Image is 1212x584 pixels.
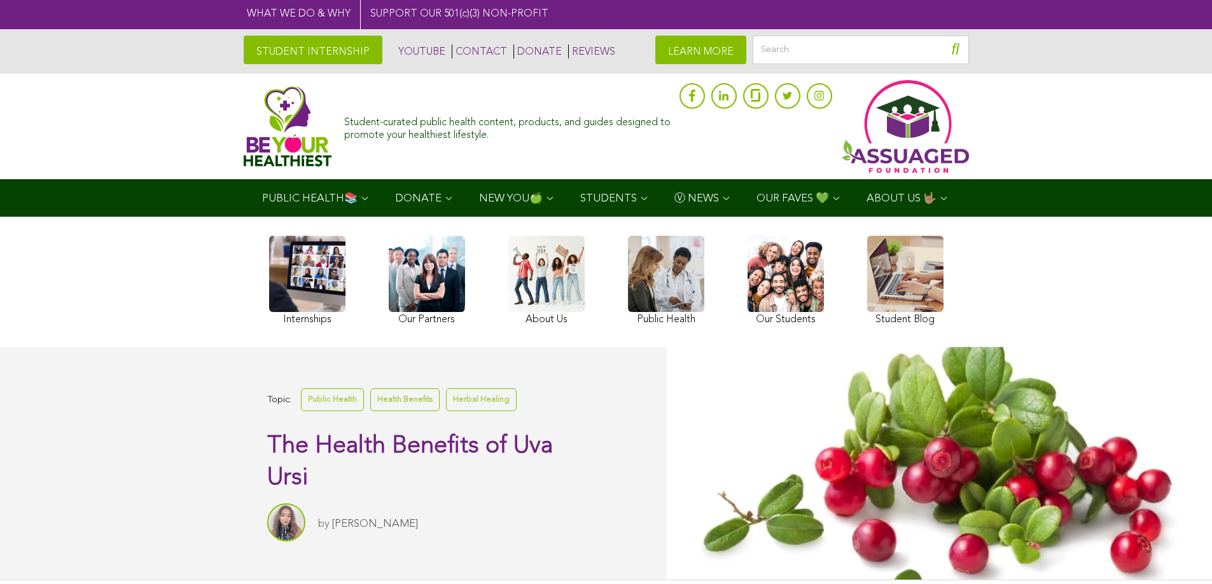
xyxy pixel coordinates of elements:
[580,193,637,204] span: STUDENTS
[568,44,615,58] a: REVIEWS
[479,193,543,204] span: NEW YOU🍏
[756,193,829,204] span: OUR FAVES 💚
[344,111,672,141] div: Student-curated public health content, products, and guides designed to promote your healthiest l...
[244,36,382,64] a: STUDENT INTERNSHIP
[674,193,719,204] span: Ⓥ NEWS
[301,388,364,411] a: Public Health
[751,89,760,102] img: glassdoor
[867,193,937,204] span: ABOUT US 🤟🏽
[452,44,507,58] a: CONTACT
[332,519,418,529] a: [PERSON_NAME]
[244,86,332,166] img: Assuaged
[842,80,969,173] img: Assuaged App
[1148,523,1212,584] iframe: Chat Widget
[267,434,553,490] span: The Health Benefits of Uva Ursi
[395,44,445,58] a: YOUTUBE
[513,44,562,58] a: DONATE
[395,193,442,204] span: DONATE
[244,179,969,217] div: Navigation Menu
[267,503,305,541] img: Trisha Bandril
[267,391,291,409] span: Topic:
[370,388,440,411] a: Health Benefits
[318,519,330,529] span: by
[753,36,969,64] input: Search
[446,388,517,411] a: Herbal Healing
[655,36,746,64] a: LEARN MORE
[262,193,358,204] span: PUBLIC HEALTH📚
